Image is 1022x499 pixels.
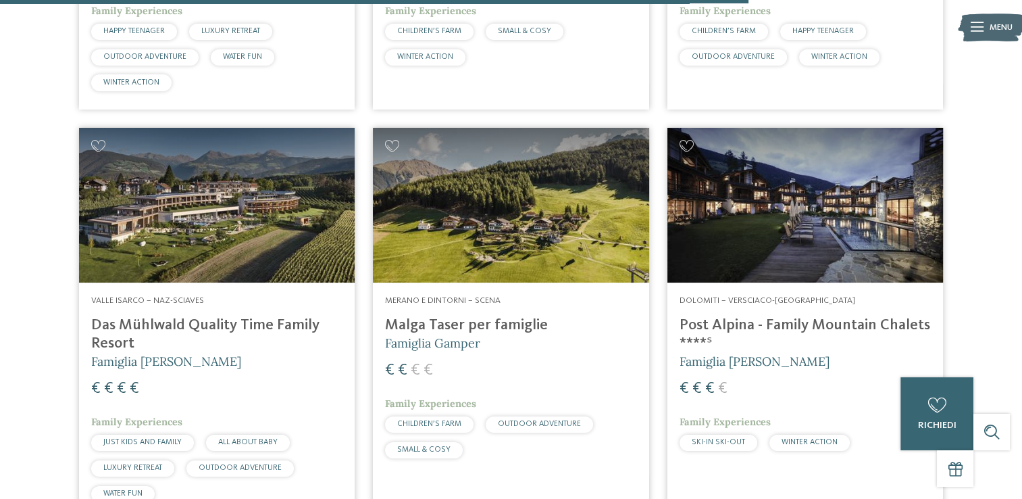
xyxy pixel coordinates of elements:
a: richiedi [900,377,973,450]
span: WATER FUN [223,53,262,61]
span: SMALL & COSY [498,27,551,35]
span: ALL ABOUT BABY [218,438,278,446]
span: WINTER ACTION [782,438,838,446]
span: CHILDREN’S FARM [692,27,756,35]
span: € [91,381,101,397]
span: € [411,362,420,379]
span: Famiglia [PERSON_NAME] [680,354,829,369]
span: HAPPY TEENAGER [103,27,165,35]
span: Famiglia [PERSON_NAME] [91,354,241,369]
span: SKI-IN SKI-OUT [692,438,745,446]
span: CHILDREN’S FARM [397,420,461,428]
span: OUTDOOR ADVENTURE [692,53,775,61]
h4: Das Mühlwald Quality Time Family Resort [91,316,342,353]
span: € [692,381,702,397]
span: WINTER ACTION [811,53,867,61]
span: € [680,381,689,397]
span: WATER FUN [103,490,143,498]
h4: Post Alpina - Family Mountain Chalets ****ˢ [680,316,931,353]
span: Family Experiences [680,5,771,17]
span: HAPPY TEENAGER [792,27,854,35]
span: € [705,381,715,397]
span: Family Experiences [91,5,182,17]
span: WINTER ACTION [103,78,159,87]
span: OUTDOOR ADVENTURE [498,420,581,428]
img: Post Alpina - Family Mountain Chalets ****ˢ [667,128,943,283]
span: OUTDOOR ADVENTURE [199,464,282,472]
span: Family Experiences [91,416,182,428]
span: SMALL & COSY [397,446,451,454]
span: Family Experiences [385,5,476,17]
span: JUST KIDS AND FAMILY [103,438,182,446]
img: Cercate un hotel per famiglie? Qui troverete solo i migliori! [373,128,648,283]
span: WINTER ACTION [397,53,453,61]
span: € [104,381,113,397]
span: LUXURY RETREAT [103,464,162,472]
span: Family Experiences [385,398,476,410]
span: € [718,381,727,397]
span: € [424,362,433,379]
span: € [130,381,139,397]
span: LUXURY RETREAT [201,27,260,35]
span: € [117,381,126,397]
h4: Malga Taser per famiglie [385,316,636,335]
span: € [398,362,407,379]
span: Merano e dintorni – Scena [385,296,501,305]
span: € [385,362,394,379]
span: Dolomiti – Versciaco-[GEOGRAPHIC_DATA] [680,296,855,305]
span: OUTDOOR ADVENTURE [103,53,186,61]
span: Valle Isarco – Naz-Sciaves [91,296,204,305]
span: Famiglia Gamper [385,335,480,351]
span: Family Experiences [680,416,771,428]
span: richiedi [917,421,956,430]
span: CHILDREN’S FARM [397,27,461,35]
img: Cercate un hotel per famiglie? Qui troverete solo i migliori! [79,128,355,283]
